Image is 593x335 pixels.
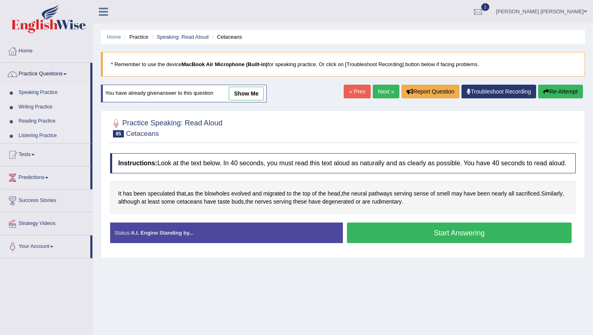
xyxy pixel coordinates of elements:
span: Click to see word definition [362,198,370,206]
div: , , . , , . [110,181,576,214]
span: Click to see word definition [322,198,354,206]
span: Click to see word definition [231,189,251,198]
span: Click to see word definition [245,198,253,206]
a: Practice Questions [0,63,90,83]
span: Click to see word definition [232,198,244,206]
button: Report Question [401,85,459,98]
span: Click to see word definition [204,198,216,206]
span: Click to see word definition [342,189,349,198]
span: Click to see word definition [293,198,307,206]
span: Click to see word definition [252,189,261,198]
span: Click to see word definition [287,189,292,198]
h2: Practice Speaking: Read Aloud [110,117,222,137]
strong: A.I. Engine Standing by... [131,230,193,236]
span: Click to see word definition [414,189,429,198]
a: show me [229,87,264,100]
span: Click to see word definition [188,189,194,198]
span: Click to see word definition [509,189,514,198]
span: Click to see word definition [263,189,285,198]
b: MacBook Air Microphone (Built-in) [182,61,267,67]
a: Tests [0,144,90,164]
a: Reading Practice [15,114,90,129]
span: Click to see word definition [148,189,175,198]
span: Click to see word definition [118,189,121,198]
span: Click to see word definition [464,189,476,198]
span: Click to see word definition [309,198,321,206]
span: Click to see word definition [177,189,186,198]
span: Click to see word definition [541,189,563,198]
a: « Prev [344,85,370,98]
a: Troubleshoot Recording [461,85,536,98]
a: Your Account [0,235,90,256]
span: Click to see word definition [372,198,402,206]
b: Instructions: [118,160,157,166]
span: Click to see word definition [351,189,367,198]
span: Click to see word definition [318,189,326,198]
span: Click to see word definition [142,198,146,206]
span: Click to see word definition [177,198,203,206]
span: Click to see word definition [161,198,175,206]
span: Click to see word definition [368,189,392,198]
li: Cetaceans [210,33,242,41]
span: Click to see word definition [218,198,230,206]
span: Click to see word definition [478,189,490,198]
span: Click to see word definition [451,189,462,198]
span: Click to see word definition [492,189,507,198]
a: Home [107,34,121,40]
span: Click to see word definition [123,189,132,198]
div: Status: [110,223,343,243]
span: Click to see word definition [118,198,140,206]
a: Speaking Practice [15,85,90,100]
span: Click to see word definition [148,198,160,206]
a: Home [0,40,92,60]
span: Click to see word definition [355,198,360,206]
span: Click to see word definition [312,189,317,198]
span: Click to see word definition [195,189,203,198]
span: Click to see word definition [430,189,435,198]
span: Click to see word definition [394,189,412,198]
a: Writing Practice [15,100,90,114]
small: Cetaceans [126,130,159,137]
button: Re-Attempt [538,85,583,98]
span: Click to see word definition [255,198,272,206]
blockquote: * Remember to use the device for speaking practice. Or click on [Troubleshoot Recording] button b... [101,52,585,77]
span: Click to see word definition [274,198,292,206]
li: Practice [122,33,148,41]
a: Speaking: Read Aloud [157,34,209,40]
span: Click to see word definition [205,189,230,198]
h4: Look at the text below. In 40 seconds, you must read this text aloud as naturally and as clearly ... [110,153,576,173]
a: Success Stories [0,189,92,210]
a: Predictions [0,166,90,187]
span: Click to see word definition [293,189,301,198]
span: Click to see word definition [328,189,340,198]
span: Click to see word definition [436,189,450,198]
span: Click to see word definition [516,189,540,198]
a: Strategy Videos [0,212,92,233]
span: Click to see word definition [134,189,146,198]
div: You have already given answer to this question [101,85,267,102]
span: 1 [481,3,489,11]
span: Click to see word definition [303,189,310,198]
a: Listening Practice [15,129,90,143]
span: 85 [113,130,124,137]
button: Start Answering [347,223,572,243]
a: Next » [373,85,399,98]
